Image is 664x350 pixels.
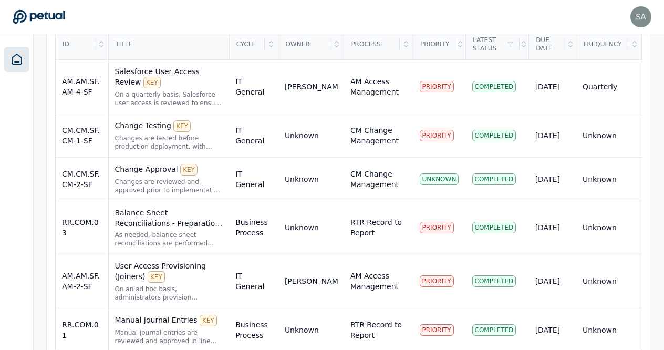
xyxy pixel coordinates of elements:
div: Unknown [285,325,319,335]
div: Manual journal entries are reviewed and approved in line with the defined approval matrix / workf... [115,328,223,345]
div: PRIORITY [420,275,454,287]
div: On a quarterly basis, Salesforce user access is reviewed to ensure appropriate access is maintain... [115,90,223,107]
div: Owner [279,29,330,59]
div: AM.AM.SF.AM-4-SF [62,76,102,97]
td: Unknown [576,201,642,254]
div: Changes are tested before production deployment, with results documented and retained for review ... [115,134,223,151]
div: AM.AM.SF.AM-2-SF [62,271,102,292]
div: [DATE] [535,276,570,286]
div: Unknown [285,130,319,141]
td: IT General [229,254,278,308]
div: [DATE] [535,130,570,141]
td: IT General [229,114,278,158]
div: UNKNOWN [420,173,459,185]
div: Completed [472,130,516,141]
a: Dashboard [4,47,29,72]
div: [PERSON_NAME] [285,81,338,92]
div: KEY [173,120,191,132]
div: KEY [180,164,198,176]
td: Unknown [576,114,642,158]
div: Completed [472,324,516,336]
div: [DATE] [535,222,570,233]
img: sapna.rao@arm.com [630,6,651,27]
div: CM.CM.SF.CM-2-SF [62,169,102,190]
td: Quarterly [576,60,642,114]
div: On an ad hoc basis, administrators provision Salesforce access using documented ServiceNow approv... [115,285,223,302]
div: As needed, balance sheet reconciliations are performed within Blackline in accordance with the Ba... [115,231,223,248]
div: Change Approval [115,164,223,176]
div: Frequency [577,29,628,59]
div: AM Access Management [350,271,407,292]
td: IT General [229,158,278,201]
div: [DATE] [535,325,570,335]
div: RR.COM.01 [62,320,102,341]
div: KEY [148,271,165,283]
td: IT General [229,60,278,114]
div: Completed [472,275,516,287]
div: CM.CM.SF.CM-1-SF [62,125,102,146]
div: Process [345,29,400,59]
div: [PERSON_NAME] [285,276,338,286]
div: CM Change Management [350,169,407,190]
td: Business Process [229,201,278,254]
div: Latest Status [466,29,520,59]
div: User Access Provisioning (Joiners) [115,261,223,283]
div: RR.COM.03 [62,217,102,238]
div: Priority [414,29,455,59]
div: Unknown [285,174,319,184]
div: KEY [200,315,217,326]
div: [DATE] [535,174,570,184]
div: ID [56,29,95,59]
div: Change Testing [115,120,223,132]
div: CM Change Management [350,125,407,146]
div: PRIORITY [420,130,454,141]
div: PRIORITY [420,81,454,92]
div: RTR Record to Report [350,320,407,341]
div: Completed [472,222,516,233]
div: Due Date [530,29,566,59]
div: Unknown [285,222,319,233]
div: AM Access Management [350,76,407,97]
div: Cycle [230,29,265,59]
div: Salesforce User Access Review [115,66,223,88]
div: Balance Sheet Reconciliations - Preparation and Review [115,208,223,229]
div: Changes are reviewed and approved prior to implementation to ensure appropriate evaluation before... [115,178,223,194]
a: Go to Dashboard [13,9,65,24]
div: Completed [472,173,516,185]
div: KEY [143,77,161,88]
div: PRIORITY [420,222,454,233]
div: Title [109,29,229,59]
div: Manual Journal Entries [115,315,223,326]
div: Completed [472,81,516,92]
div: [DATE] [535,81,570,92]
div: PRIORITY [420,324,454,336]
td: Unknown [576,158,642,201]
div: RTR Record to Report [350,217,407,238]
td: Unknown [576,254,642,308]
